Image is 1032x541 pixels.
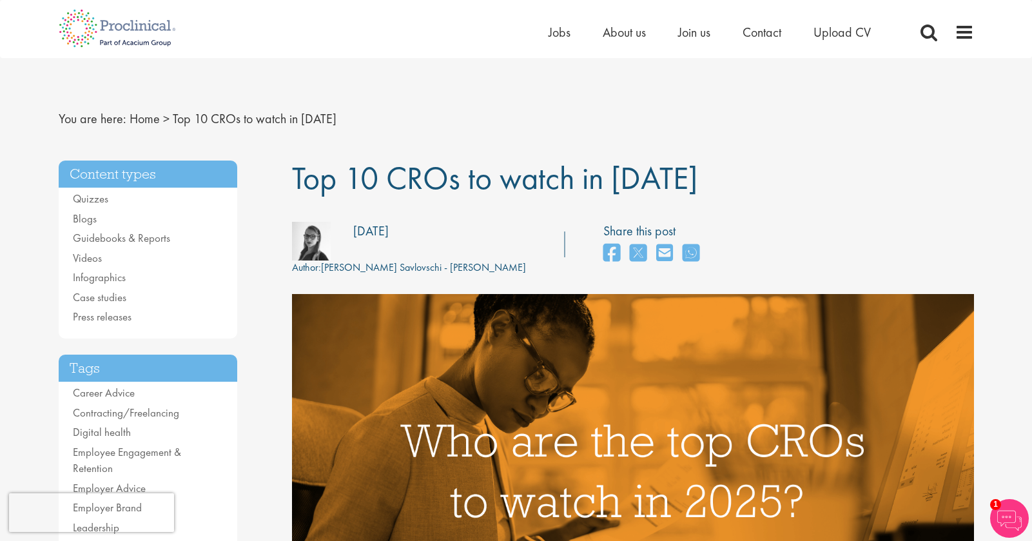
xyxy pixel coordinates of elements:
h3: Content types [59,161,238,188]
div: [DATE] [353,222,389,241]
img: fff6768c-7d58-4950-025b-08d63f9598ee [292,222,331,261]
a: Upload CV [813,24,871,41]
iframe: reCAPTCHA [9,493,174,532]
a: Videos [73,251,102,265]
span: > [163,110,170,127]
a: share on facebook [603,240,620,268]
a: Employee Engagement & Retention [73,445,181,476]
a: share on email [656,240,673,268]
span: Author: [292,261,321,274]
a: Guidebooks & Reports [73,231,170,245]
a: Jobs [549,24,570,41]
a: Employer Advice [73,481,146,495]
div: [PERSON_NAME] Savlovschi - [PERSON_NAME] [292,261,526,275]
a: Quizzes [73,192,108,206]
a: About us [603,24,646,41]
span: Top 10 CROs to watch in [DATE] [173,110,336,127]
a: Join us [678,24,710,41]
a: breadcrumb link [130,110,160,127]
a: Blogs [73,211,97,226]
a: Contact [743,24,781,41]
span: You are here: [59,110,126,127]
span: Top 10 CROs to watch in [DATE] [292,157,697,199]
label: Share this post [603,222,706,241]
span: 1 [990,499,1001,510]
a: Case studies [73,290,126,304]
a: Leadership [73,520,119,535]
a: Press releases [73,310,131,324]
a: share on twitter [630,240,647,268]
a: Career Advice [73,386,135,400]
h3: Tags [59,355,238,382]
img: Chatbot [990,499,1029,538]
a: share on whats app [683,240,699,268]
a: Infographics [73,270,126,284]
a: Digital health [73,425,131,439]
a: Contracting/Freelancing [73,406,179,420]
